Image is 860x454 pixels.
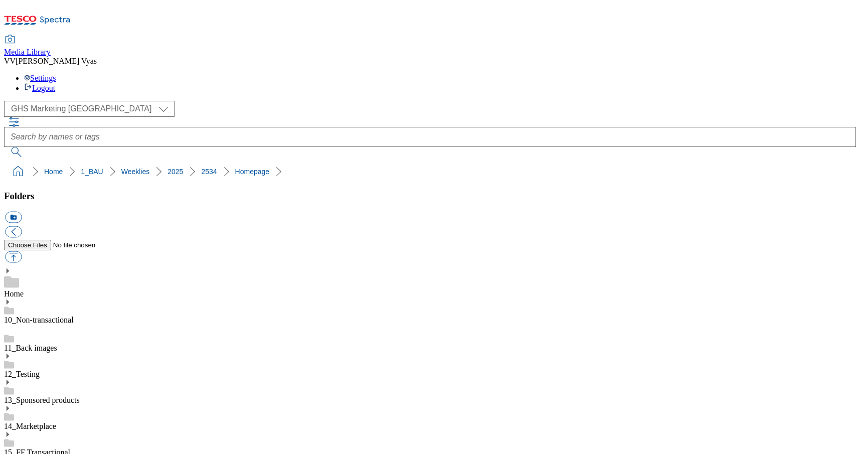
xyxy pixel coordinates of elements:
[24,84,55,92] a: Logout
[4,162,856,181] nav: breadcrumb
[81,168,103,176] a: 1_BAU
[201,168,217,176] a: 2534
[10,164,26,180] a: home
[4,127,856,147] input: Search by names or tags
[4,316,74,324] a: 10_Non-transactional
[4,36,51,57] a: Media Library
[4,370,40,378] a: 12_Testing
[4,48,51,56] span: Media Library
[44,168,63,176] a: Home
[4,289,24,298] a: Home
[4,344,57,352] a: 11_Back images
[4,57,16,65] span: VV
[235,168,270,176] a: Homepage
[167,168,183,176] a: 2025
[4,422,56,430] a: 14_Marketplace
[24,74,56,82] a: Settings
[16,57,97,65] span: [PERSON_NAME] Vyas
[4,396,80,404] a: 13_Sponsored products
[4,191,856,202] h3: Folders
[121,168,150,176] a: Weeklies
